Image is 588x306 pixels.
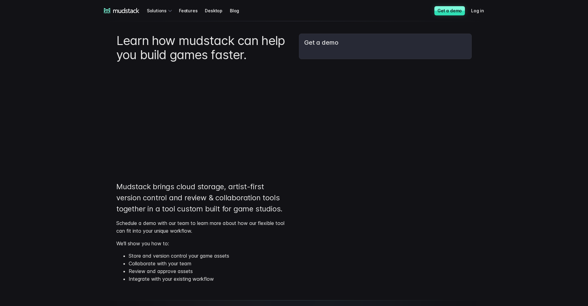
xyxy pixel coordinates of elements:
h3: Get a demo [304,39,466,47]
li: Integrate with your existing workflow [129,275,290,283]
h1: Learn how mudstack can help you build games faster. [116,34,289,62]
a: Features [179,5,205,16]
p: Mudstack brings cloud storage, artist-first version control and review & collaboration tools toge... [116,181,290,214]
a: Log in [471,5,491,16]
a: Desktop [205,5,230,16]
a: mudstack logo [104,8,139,14]
p: We'll show you how to: [116,240,290,283]
li: Review and approve assets [129,267,290,275]
a: Get a demo [434,6,465,15]
p: Schedule a demo with our team to learn more about how our flexible tool can fit into your unique ... [116,219,290,235]
a: Blog [230,5,246,16]
li: Store and version control your game assets [129,252,290,260]
iframe: YouTube video player [116,69,289,166]
div: Solutions [147,5,174,16]
li: Collaborate with your team [129,260,290,267]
